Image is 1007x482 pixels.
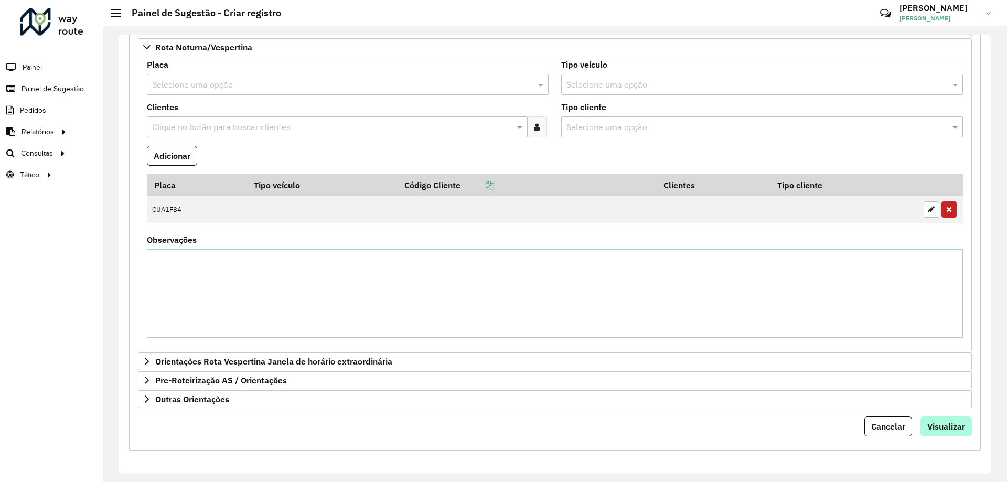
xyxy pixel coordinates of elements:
a: Pre-Roteirização AS / Orientações [138,371,972,389]
a: Contato Rápido [874,2,897,25]
h3: [PERSON_NAME] [899,3,978,13]
a: Rota Noturna/Vespertina [138,38,972,56]
span: Outras Orientações [155,395,229,403]
span: Painel de Sugestão [22,83,84,94]
span: Cancelar [871,421,905,432]
span: Rota Noturna/Vespertina [155,43,252,51]
a: Copiar [460,180,494,190]
span: Pre-Roteirização AS / Orientações [155,376,287,384]
span: Pedidos [20,105,46,116]
button: Visualizar [920,416,972,436]
label: Clientes [147,101,178,113]
h2: Painel de Sugestão - Criar registro [121,7,281,19]
div: Rota Noturna/Vespertina [138,56,972,352]
th: Placa [147,174,247,196]
a: Orientações Rota Vespertina Janela de horário extraordinária [138,352,972,370]
span: Tático [20,169,39,180]
label: Placa [147,58,168,71]
th: Clientes [656,174,770,196]
th: Tipo veículo [247,174,397,196]
button: Adicionar [147,146,197,166]
span: Relatórios [22,126,54,137]
a: Outras Orientações [138,390,972,408]
button: Cancelar [864,416,912,436]
th: Tipo cliente [770,174,918,196]
span: [PERSON_NAME] [899,14,978,23]
label: Tipo cliente [561,101,606,113]
td: CUA1F84 [147,196,247,223]
th: Código Cliente [397,174,656,196]
label: Observações [147,233,197,246]
span: Consultas [21,148,53,159]
span: Orientações Rota Vespertina Janela de horário extraordinária [155,357,392,366]
span: Painel [23,62,42,73]
label: Tipo veículo [561,58,607,71]
span: Visualizar [927,421,965,432]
